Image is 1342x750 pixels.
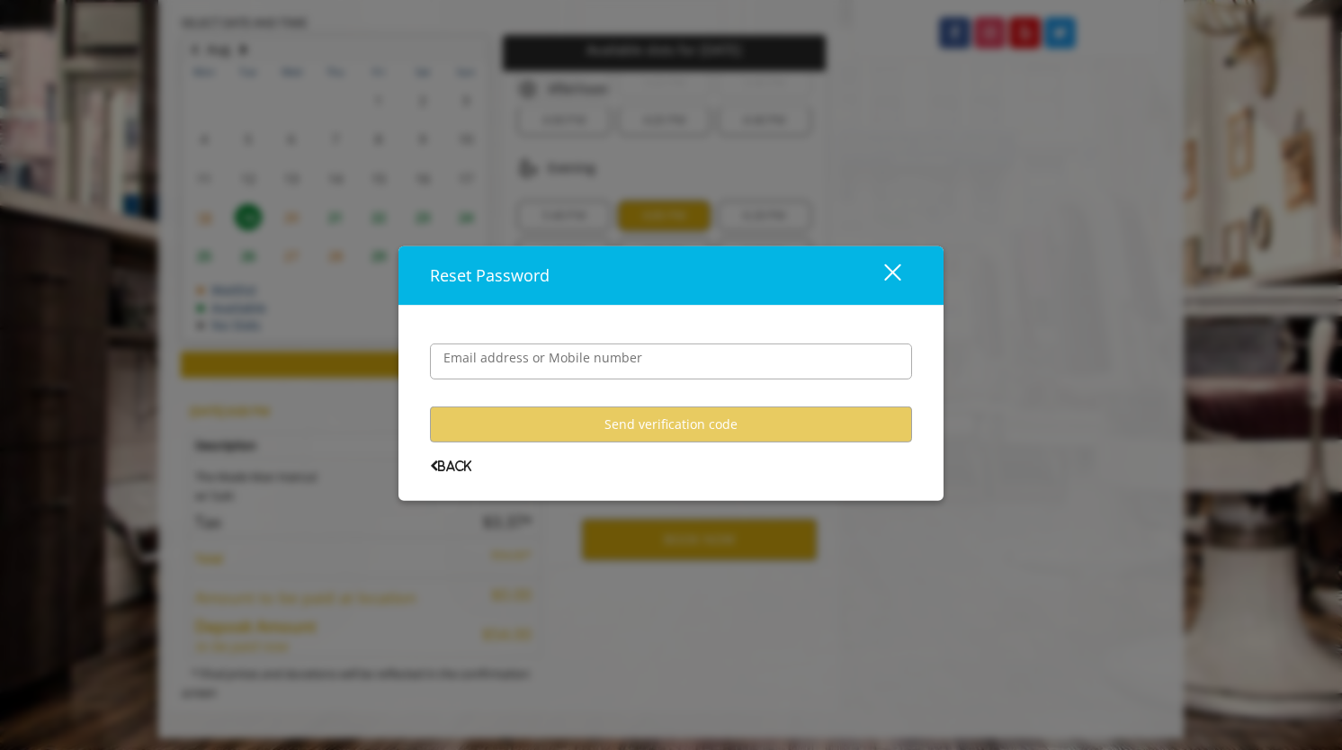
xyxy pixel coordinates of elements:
[430,406,912,442] button: Send verification code
[430,344,912,379] input: Email address or Mobile number
[430,460,471,471] span: Back
[863,263,899,290] div: close dialog
[430,264,550,286] span: Reset Password
[851,257,912,294] button: close dialog
[434,348,651,368] label: Email address or Mobile number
